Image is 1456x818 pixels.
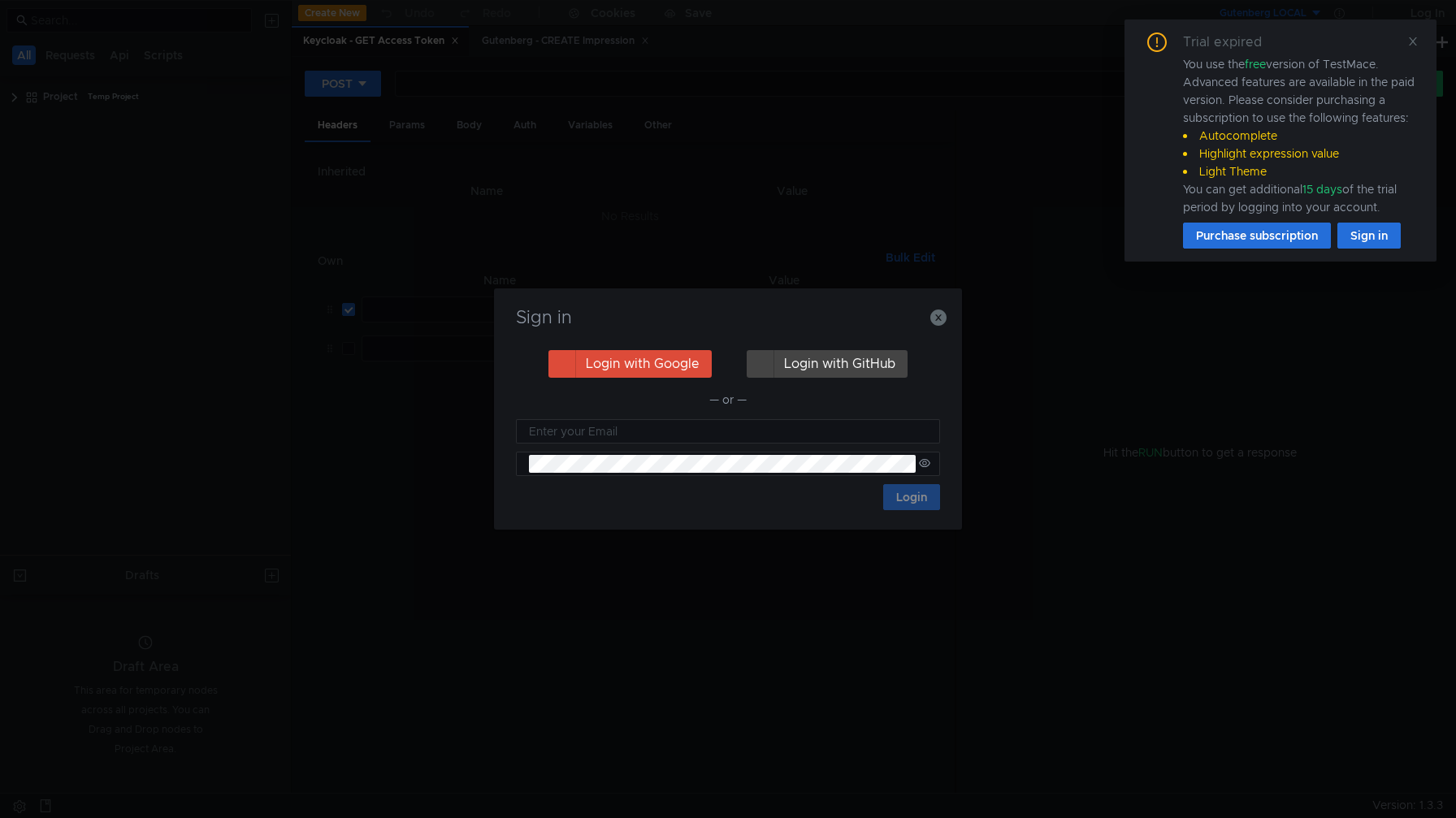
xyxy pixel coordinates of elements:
[1337,223,1401,249] button: Sign in
[1183,180,1417,216] div: You can get additional of the trial period by logging into your account.
[1183,32,1281,52] div: Trial expired
[1245,57,1266,71] span: free
[1183,127,1417,145] li: Autocomplete
[516,390,940,409] div: — or —
[1183,162,1417,180] li: Light Theme
[529,422,930,440] input: Enter your Email
[1183,55,1417,216] div: You use the version of TestMace. Advanced features are available in the paid version. Please cons...
[1183,223,1331,249] button: Purchase subscription
[513,308,942,327] h3: Sign in
[548,350,712,378] button: Login with Google
[747,350,908,378] button: Login with GitHub
[1302,182,1342,197] span: 15 days
[1183,145,1417,162] li: Highlight expression value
